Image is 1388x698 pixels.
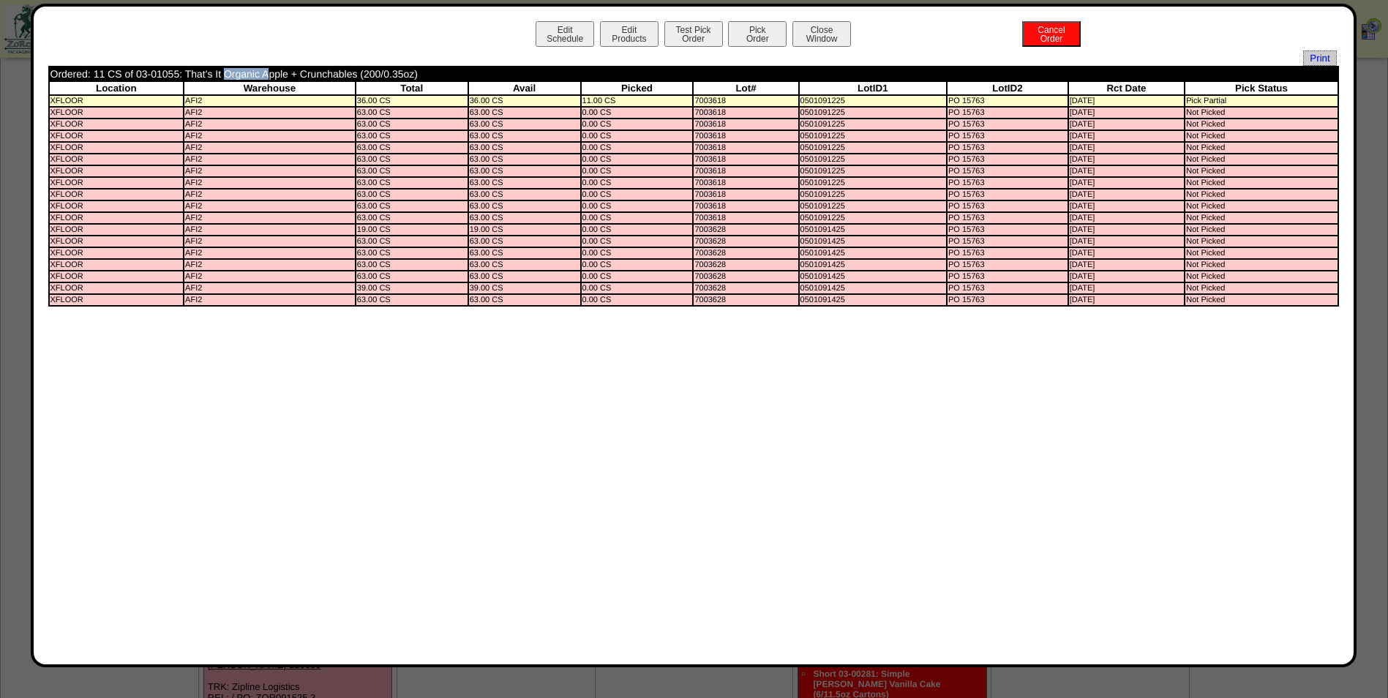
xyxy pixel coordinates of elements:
[50,236,184,247] td: XFLOOR
[469,154,580,165] td: 63.00 CS
[356,166,468,176] td: 63.00 CS
[1185,225,1337,235] td: Not Picked
[1069,119,1184,130] td: [DATE]
[600,21,659,47] button: EditProducts
[469,271,580,282] td: 63.00 CS
[800,143,946,153] td: 0501091225
[1185,166,1337,176] td: Not Picked
[1303,50,1336,66] a: Print
[1069,131,1184,141] td: [DATE]
[1069,178,1184,188] td: [DATE]
[356,119,468,130] td: 63.00 CS
[1069,166,1184,176] td: [DATE]
[1185,295,1337,305] td: Not Picked
[694,260,798,270] td: 7003628
[469,178,580,188] td: 63.00 CS
[694,166,798,176] td: 7003618
[694,225,798,235] td: 7003628
[184,225,355,235] td: AFI2
[1069,201,1184,211] td: [DATE]
[694,178,798,188] td: 7003618
[50,166,184,176] td: XFLOOR
[792,21,851,47] button: CloseWindow
[469,248,580,258] td: 63.00 CS
[356,131,468,141] td: 63.00 CS
[469,119,580,130] td: 63.00 CS
[1069,189,1184,200] td: [DATE]
[948,82,1068,94] th: LotID2
[1069,108,1184,118] td: [DATE]
[948,166,1068,176] td: PO 15763
[1185,189,1337,200] td: Not Picked
[1069,260,1184,270] td: [DATE]
[356,260,468,270] td: 63.00 CS
[469,236,580,247] td: 63.00 CS
[1069,283,1184,293] td: [DATE]
[469,96,580,106] td: 36.00 CS
[694,154,798,165] td: 7003618
[800,82,946,94] th: LotID1
[582,166,693,176] td: 0.00 CS
[469,283,580,293] td: 39.00 CS
[184,201,355,211] td: AFI2
[1185,236,1337,247] td: Not Picked
[469,131,580,141] td: 63.00 CS
[1185,260,1337,270] td: Not Picked
[184,271,355,282] td: AFI2
[184,143,355,153] td: AFI2
[50,131,184,141] td: XFLOOR
[800,96,946,106] td: 0501091225
[1185,178,1337,188] td: Not Picked
[694,283,798,293] td: 7003628
[184,96,355,106] td: AFI2
[356,225,468,235] td: 19.00 CS
[791,33,852,44] a: CloseWindow
[1185,154,1337,165] td: Not Picked
[582,213,693,223] td: 0.00 CS
[50,119,184,130] td: XFLOOR
[1185,201,1337,211] td: Not Picked
[582,201,693,211] td: 0.00 CS
[582,295,693,305] td: 0.00 CS
[800,236,946,247] td: 0501091425
[948,154,1068,165] td: PO 15763
[184,166,355,176] td: AFI2
[800,248,946,258] td: 0501091425
[356,82,468,94] th: Total
[356,178,468,188] td: 63.00 CS
[184,283,355,293] td: AFI2
[948,225,1068,235] td: PO 15763
[694,236,798,247] td: 7003628
[469,201,580,211] td: 63.00 CS
[50,178,184,188] td: XFLOOR
[694,271,798,282] td: 7003628
[1069,96,1184,106] td: [DATE]
[582,108,693,118] td: 0.00 CS
[1185,96,1337,106] td: Pick Partial
[582,260,693,270] td: 0.00 CS
[1069,295,1184,305] td: [DATE]
[50,108,184,118] td: XFLOOR
[800,108,946,118] td: 0501091225
[184,295,355,305] td: AFI2
[469,108,580,118] td: 63.00 CS
[356,248,468,258] td: 63.00 CS
[800,178,946,188] td: 0501091225
[948,96,1068,106] td: PO 15763
[948,178,1068,188] td: PO 15763
[50,96,184,106] td: XFLOOR
[184,82,355,94] th: Warehouse
[1069,82,1184,94] th: Rct Date
[184,178,355,188] td: AFI2
[948,189,1068,200] td: PO 15763
[800,131,946,141] td: 0501091225
[800,154,946,165] td: 0501091225
[469,82,580,94] th: Avail
[694,143,798,153] td: 7003618
[469,260,580,270] td: 63.00 CS
[582,189,693,200] td: 0.00 CS
[800,295,946,305] td: 0501091425
[948,143,1068,153] td: PO 15763
[469,225,580,235] td: 19.00 CS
